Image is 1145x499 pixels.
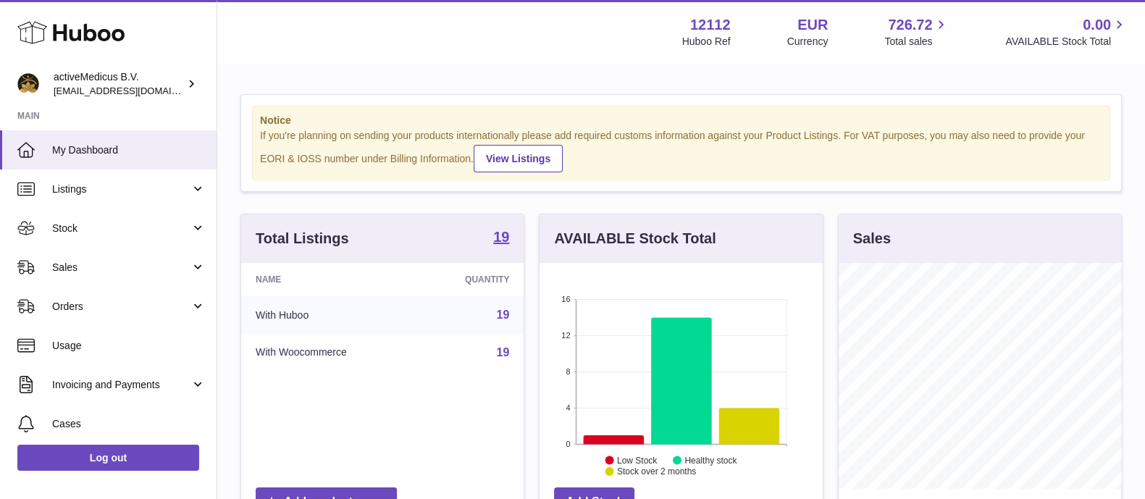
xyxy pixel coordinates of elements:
[241,334,416,372] td: With Woocommerce
[52,417,206,431] span: Cases
[1005,35,1128,49] span: AVAILABLE Stock Total
[241,296,416,334] td: With Huboo
[566,403,571,412] text: 4
[260,114,1102,127] strong: Notice
[17,73,39,95] img: internalAdmin-12112@internal.huboo.com
[493,230,509,247] a: 19
[682,35,731,49] div: Huboo Ref
[52,300,190,314] span: Orders
[685,455,738,465] text: Healthy stock
[617,455,658,465] text: Low Stock
[52,261,190,274] span: Sales
[554,229,716,248] h3: AVAILABLE Stock Total
[416,263,524,296] th: Quantity
[52,222,190,235] span: Stock
[1083,15,1111,35] span: 0.00
[566,440,571,448] text: 0
[52,183,190,196] span: Listings
[497,309,510,321] a: 19
[888,15,932,35] span: 726.72
[54,85,213,96] span: [EMAIL_ADDRESS][DOMAIN_NAME]
[853,229,891,248] h3: Sales
[52,143,206,157] span: My Dashboard
[1005,15,1128,49] a: 0.00 AVAILABLE Stock Total
[690,15,731,35] strong: 12112
[52,378,190,392] span: Invoicing and Payments
[617,466,696,477] text: Stock over 2 months
[562,295,571,303] text: 16
[787,35,829,49] div: Currency
[884,35,949,49] span: Total sales
[497,346,510,358] a: 19
[797,15,828,35] strong: EUR
[17,445,199,471] a: Log out
[562,331,571,340] text: 12
[54,70,184,98] div: activeMedicus B.V.
[260,129,1102,172] div: If you're planning on sending your products internationally please add required customs informati...
[566,367,571,376] text: 8
[493,230,509,244] strong: 19
[884,15,949,49] a: 726.72 Total sales
[241,263,416,296] th: Name
[474,145,563,172] a: View Listings
[52,339,206,353] span: Usage
[256,229,349,248] h3: Total Listings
